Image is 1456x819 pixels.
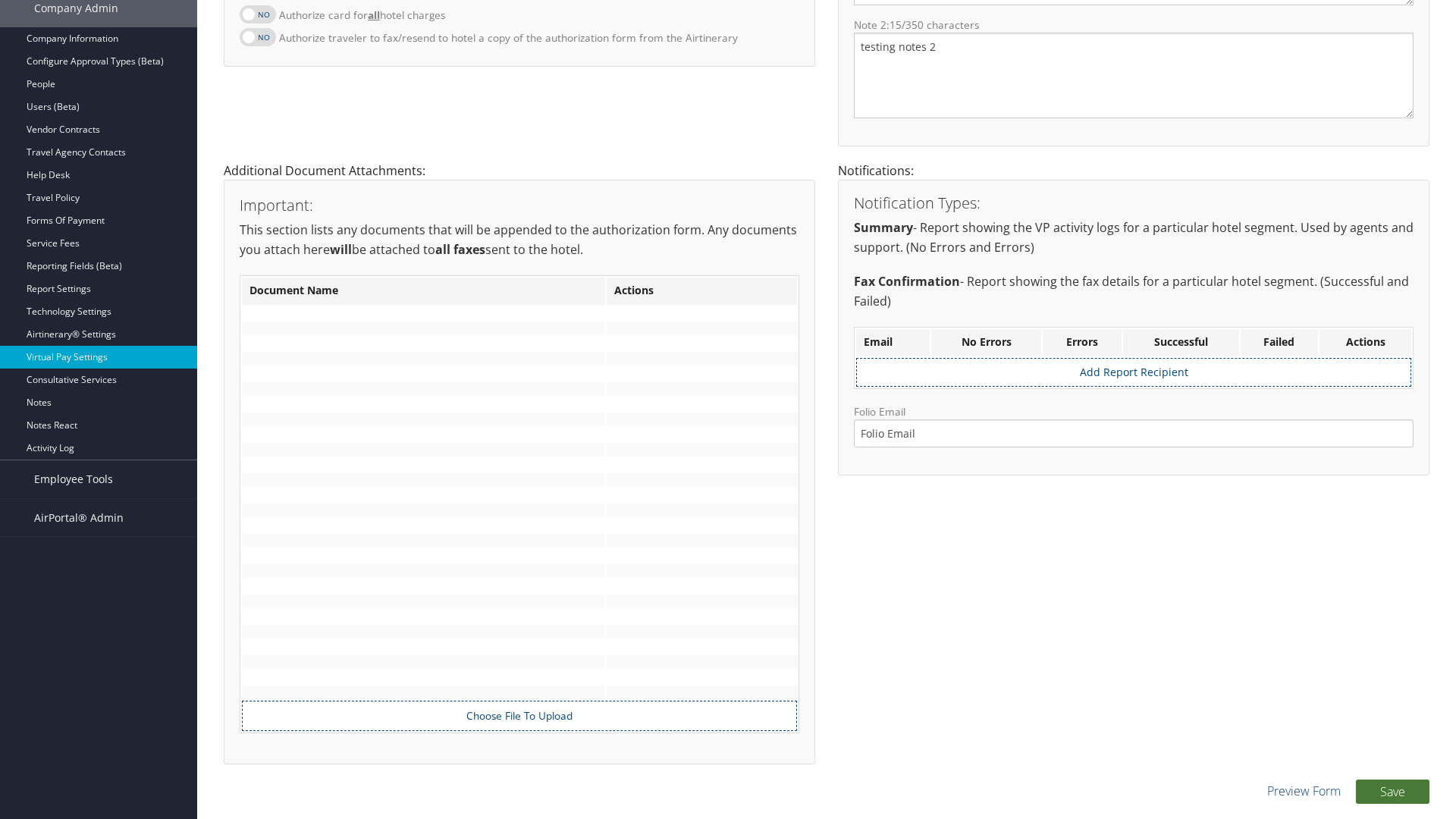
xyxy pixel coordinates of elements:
[34,460,113,498] span: Employee Tools
[250,708,789,723] label: Choose File To Upload
[1319,329,1411,356] th: Actions
[1356,780,1429,804] button: Save
[854,273,960,290] strong: Fax Confirmation
[854,218,1414,257] p: - Report showing the VP activity logs for a particular hotel segment. Used by agents and support....
[854,33,1414,118] textarea: testing notes 2
[1267,782,1341,800] a: Preview Form
[240,221,799,259] p: This section lists any documents that will be appended to the authorization form. Any documents y...
[330,241,352,258] strong: will
[1043,329,1122,356] th: Errors
[368,8,380,22] strong: all
[854,404,1414,447] label: Folio Email
[240,198,799,213] h3: Important:
[854,17,1414,33] label: Note 2: /350 characters
[1241,329,1318,356] th: Failed
[854,272,1414,311] p: - Report showing the fax details for a particular hotel segment. (Successful and Failed)
[212,162,827,780] div: Additional Document Attachments:
[435,241,485,258] strong: all faxes
[34,499,124,537] span: AirPortal® Admin
[854,219,913,236] strong: Summary
[856,329,930,356] th: Email
[279,1,445,29] label: Authorize card for hotel charges
[1080,365,1188,379] a: Add Report Recipient
[242,278,605,305] th: Document Name
[607,278,797,305] th: Actions
[890,17,902,32] span: 15
[931,329,1040,356] th: No Errors
[854,196,1414,211] h3: Notification Types:
[1123,329,1239,356] th: Successful
[827,162,1441,491] div: Notifications:
[854,419,1414,447] input: Folio Email
[279,24,738,52] label: Authorize traveler to fax/resend to hotel a copy of the authorization form from the Airtinerary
